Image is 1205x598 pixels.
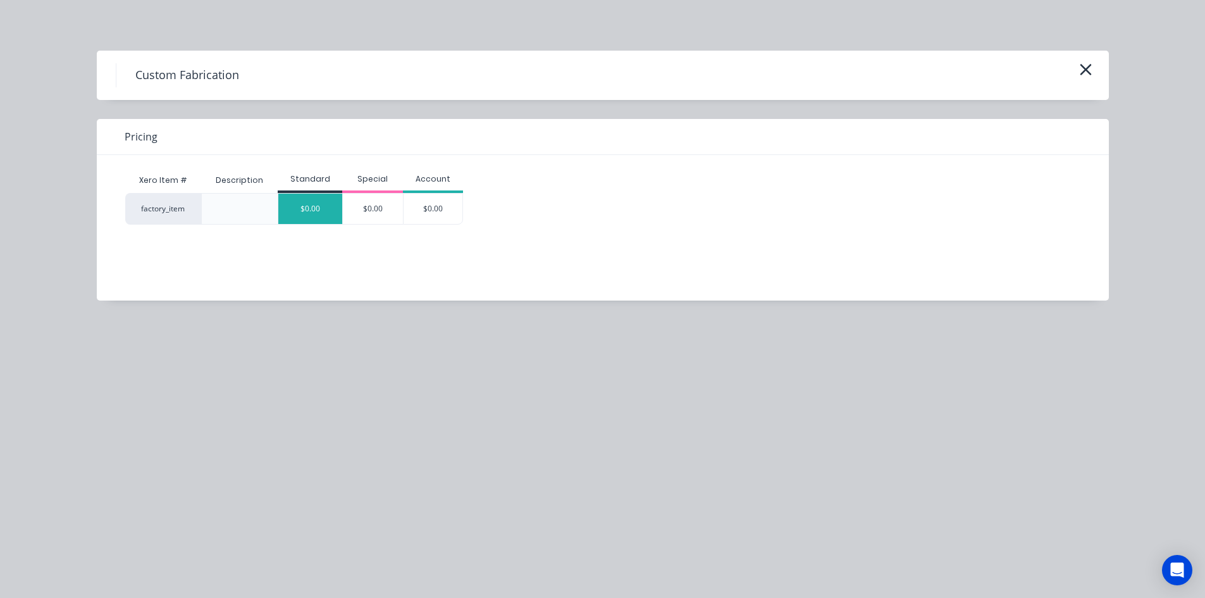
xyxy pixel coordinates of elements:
span: Pricing [125,129,158,144]
div: Open Intercom Messenger [1162,555,1192,585]
div: $0.00 [404,194,463,224]
div: Xero Item # [125,168,201,193]
div: factory_item [125,193,201,225]
h4: Custom Fabrication [116,63,258,87]
div: $0.00 [343,194,403,224]
div: Description [206,165,273,196]
div: $0.00 [278,194,342,224]
div: Standard [278,173,342,185]
div: Account [403,173,464,185]
div: Special [342,173,403,185]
